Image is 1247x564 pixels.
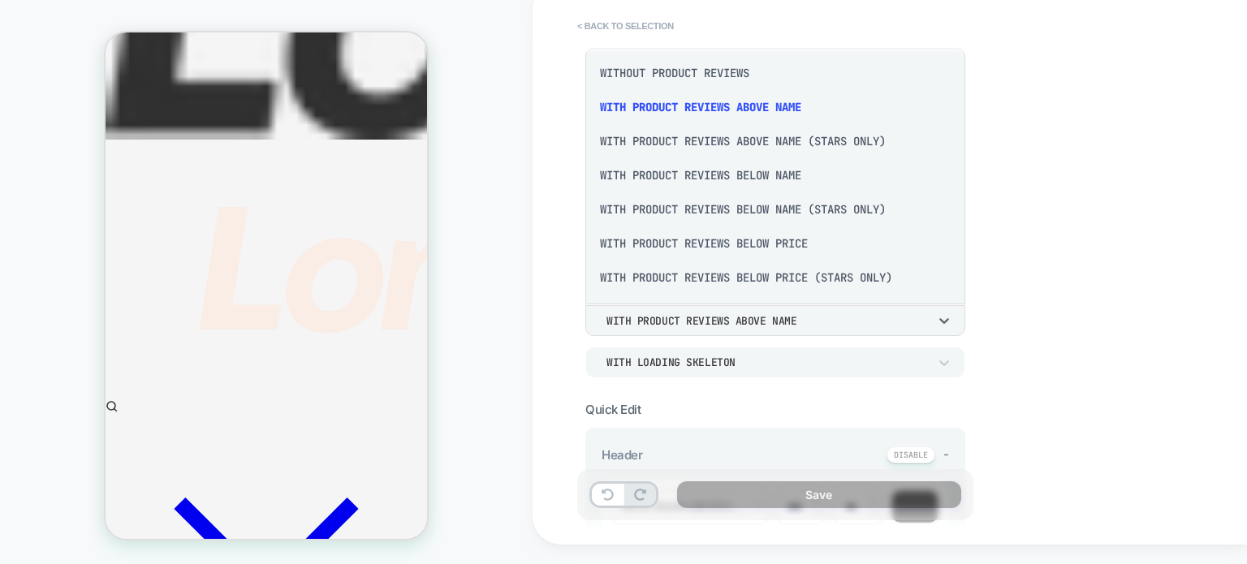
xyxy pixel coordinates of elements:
div: With Product Reviews Below Name [592,158,959,192]
div: With Product Reviews Above Name (Stars Only) [592,124,959,158]
button: < Back to selection [569,13,682,39]
div: With Product Reviews Below Price (Stars Only) [592,260,959,295]
button: Save [677,481,961,508]
div: With Product Reviews Above Name [592,90,959,124]
div: Without Product Reviews [592,56,959,90]
div: With Product Reviews Below Price [592,226,959,260]
div: With Product Reviews Below Name (Stars Only) [592,192,959,226]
